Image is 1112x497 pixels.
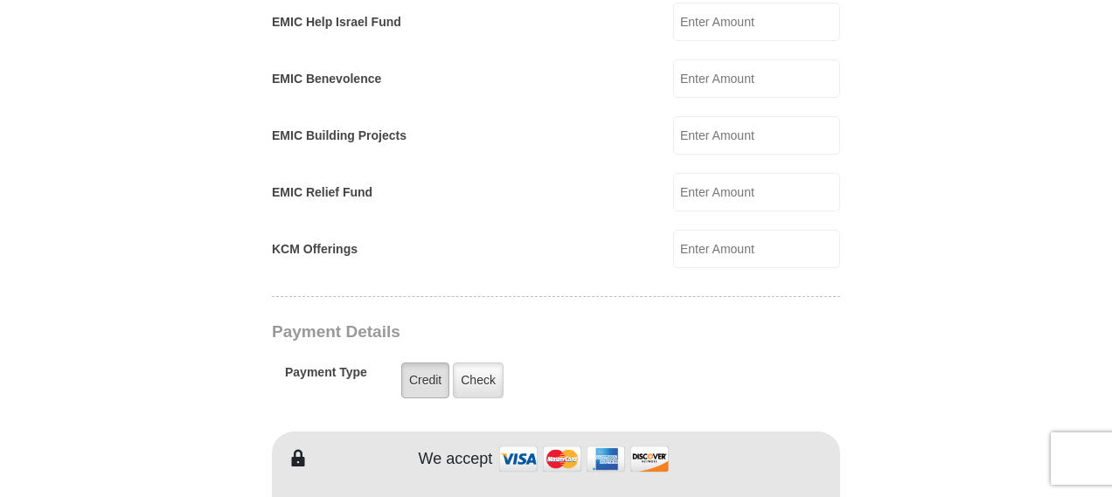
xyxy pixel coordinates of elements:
[401,362,449,398] label: Credit
[673,230,840,268] input: Enter Amount
[497,440,671,478] img: credit cards accepted
[673,59,840,98] input: Enter Amount
[453,362,504,398] label: Check
[272,127,407,145] label: EMIC Building Projects
[272,322,718,342] h3: Payment Details
[673,3,840,41] input: Enter Amount
[272,183,372,202] label: EMIC Relief Fund
[272,13,401,31] label: EMIC Help Israel Fund
[673,173,840,211] input: Enter Amount
[285,365,367,389] h5: Payment Type
[673,116,840,155] input: Enter Amount
[419,450,493,469] h4: We accept
[272,70,381,88] label: EMIC Benevolence
[272,240,358,259] label: KCM Offerings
